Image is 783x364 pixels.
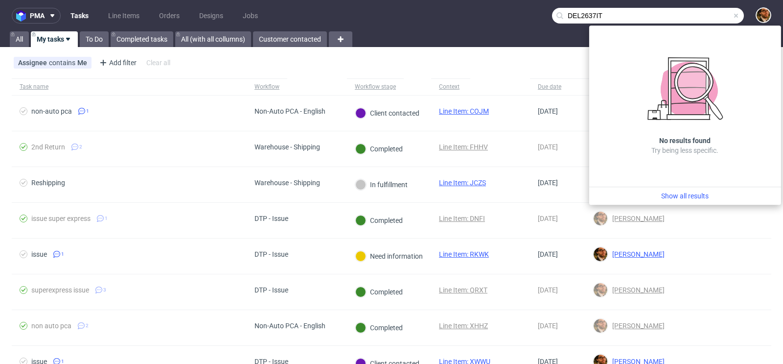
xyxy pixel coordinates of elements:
[439,143,488,151] a: Line Item: FHHV
[254,107,325,115] div: Non-Auto PCA - English
[30,12,45,19] span: pma
[439,215,485,222] a: Line Item: DNFI
[538,107,558,115] span: [DATE]
[651,146,718,155] p: Try being less specific.
[153,8,185,24] a: Orders
[608,286,665,294] span: [PERSON_NAME]
[608,215,665,222] span: [PERSON_NAME]
[31,215,91,222] div: issue super express
[594,247,607,261] img: Matteo Corsico
[237,8,264,24] a: Jobs
[254,322,325,330] div: Non-Auto PCA - English
[439,322,488,330] a: Line Item: XHHZ
[175,31,251,47] a: All (with all collumns)
[102,8,145,24] a: Line Items
[61,250,64,258] span: 1
[254,143,320,151] div: Warehouse - Shipping
[254,250,288,258] div: DTP - Issue
[80,31,109,47] a: To Do
[355,83,396,91] div: Workflow stage
[254,286,288,294] div: DTP - Issue
[49,59,77,67] span: contains
[86,107,89,115] span: 1
[538,143,558,151] span: [DATE]
[538,179,558,187] span: [DATE]
[86,322,89,330] span: 2
[439,107,489,115] a: Line Item: COJM
[79,143,82,151] span: 2
[103,286,106,294] span: 3
[355,322,403,333] div: Completed
[608,250,665,258] span: [PERSON_NAME]
[31,322,71,330] div: non auto pca
[31,179,65,187] div: Reshipping
[594,319,607,333] img: Matteo Corsico
[77,59,87,67] div: Me
[593,191,777,201] a: Show all results
[538,215,558,222] span: [DATE]
[538,286,558,294] span: [DATE]
[31,143,65,151] div: 2nd Return
[31,31,78,47] a: My tasks
[538,322,558,330] span: [DATE]
[254,179,320,187] div: Warehouse - Shipping
[608,322,665,330] span: [PERSON_NAME]
[31,250,47,258] div: issue
[538,83,577,91] span: Due date
[65,8,94,24] a: Tasks
[95,55,138,71] div: Add filter
[18,59,49,67] span: Assignee
[105,215,108,222] span: 1
[16,10,30,22] img: logo
[355,251,423,262] div: Need information
[439,179,486,187] a: Line Item: JCZS
[355,108,419,119] div: Client contacted
[355,144,403,154] div: Completed
[10,31,29,47] a: All
[594,212,607,225] img: Matteo Corsico
[254,215,288,222] div: DTP - Issue
[253,31,327,47] a: Customer contacted
[594,283,607,297] img: Matteo Corsico
[439,250,489,258] a: Line Item: RKWK
[193,8,229,24] a: Designs
[254,83,279,91] div: Workflow
[20,83,239,91] span: Task name
[757,8,770,22] img: Matteo Corsico
[439,83,462,91] div: Context
[144,56,172,70] div: Clear all
[355,287,403,297] div: Completed
[538,250,558,258] span: [DATE]
[12,8,61,24] button: pma
[439,286,487,294] a: Line Item: QRXT
[355,215,403,226] div: Completed
[111,31,173,47] a: Completed tasks
[31,286,89,294] div: superexpress issue
[659,136,711,146] h3: No results found
[355,179,408,190] div: In fulfillment
[31,107,72,115] div: non-auto pca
